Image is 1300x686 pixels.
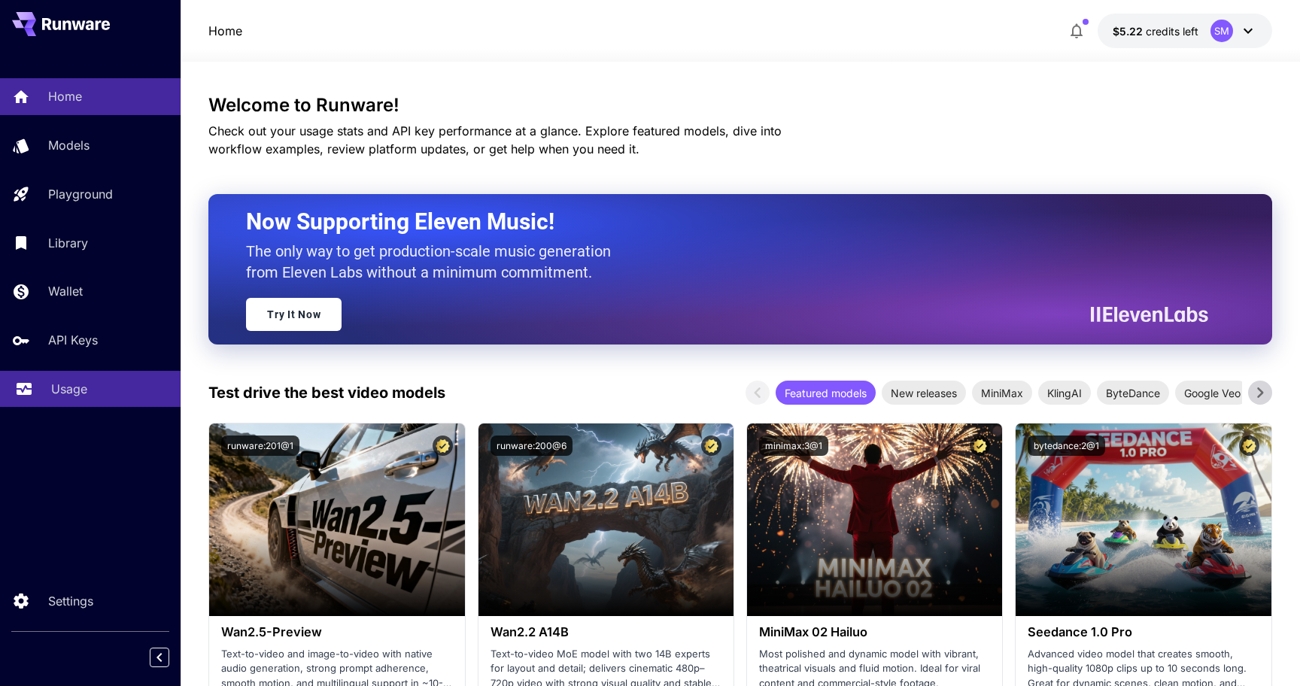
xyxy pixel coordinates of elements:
div: SM [1210,20,1233,42]
span: KlingAI [1038,385,1091,401]
a: Try It Now [246,298,342,331]
button: Certified Model – Vetted for best performance and includes a commercial license. [701,436,721,456]
span: ByteDance [1097,385,1169,401]
p: Library [48,234,88,252]
div: New releases [882,381,966,405]
div: $5.2221 [1113,23,1198,39]
button: Collapse sidebar [150,648,169,667]
span: Featured models [776,385,876,401]
p: Models [48,136,90,154]
div: Featured models [776,381,876,405]
button: Certified Model – Vetted for best performance and includes a commercial license. [970,436,990,456]
h3: Welcome to Runware! [208,95,1272,116]
img: alt [478,423,734,616]
p: Test drive the best video models [208,381,445,404]
p: Home [48,87,82,105]
button: $5.2221SM [1098,14,1272,48]
span: Google Veo [1175,385,1250,401]
div: MiniMax [972,381,1032,405]
p: Settings [48,592,93,610]
div: KlingAI [1038,381,1091,405]
div: Google Veo [1175,381,1250,405]
h3: Wan2.5-Preview [221,625,452,639]
img: alt [209,423,464,616]
span: $5.22 [1113,25,1146,38]
span: credits left [1146,25,1198,38]
nav: breadcrumb [208,22,242,40]
p: Usage [51,380,87,398]
span: Check out your usage stats and API key performance at a glance. Explore featured models, dive int... [208,123,782,156]
button: bytedance:2@1 [1028,436,1105,456]
h3: Seedance 1.0 Pro [1028,625,1259,639]
div: Collapse sidebar [161,644,181,671]
span: MiniMax [972,385,1032,401]
img: alt [747,423,1002,616]
p: API Keys [48,331,98,349]
p: Playground [48,185,113,203]
h3: Wan2.2 A14B [491,625,721,639]
button: runware:200@6 [491,436,573,456]
h2: Now Supporting Eleven Music! [246,208,1197,236]
div: ByteDance [1097,381,1169,405]
button: runware:201@1 [221,436,299,456]
button: minimax:3@1 [759,436,828,456]
button: Certified Model – Vetted for best performance and includes a commercial license. [433,436,453,456]
img: alt [1016,423,1271,616]
span: New releases [882,385,966,401]
p: The only way to get production-scale music generation from Eleven Labs without a minimum commitment. [246,241,622,283]
h3: MiniMax 02 Hailuo [759,625,990,639]
p: Wallet [48,282,83,300]
button: Certified Model – Vetted for best performance and includes a commercial license. [1239,436,1259,456]
a: Home [208,22,242,40]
